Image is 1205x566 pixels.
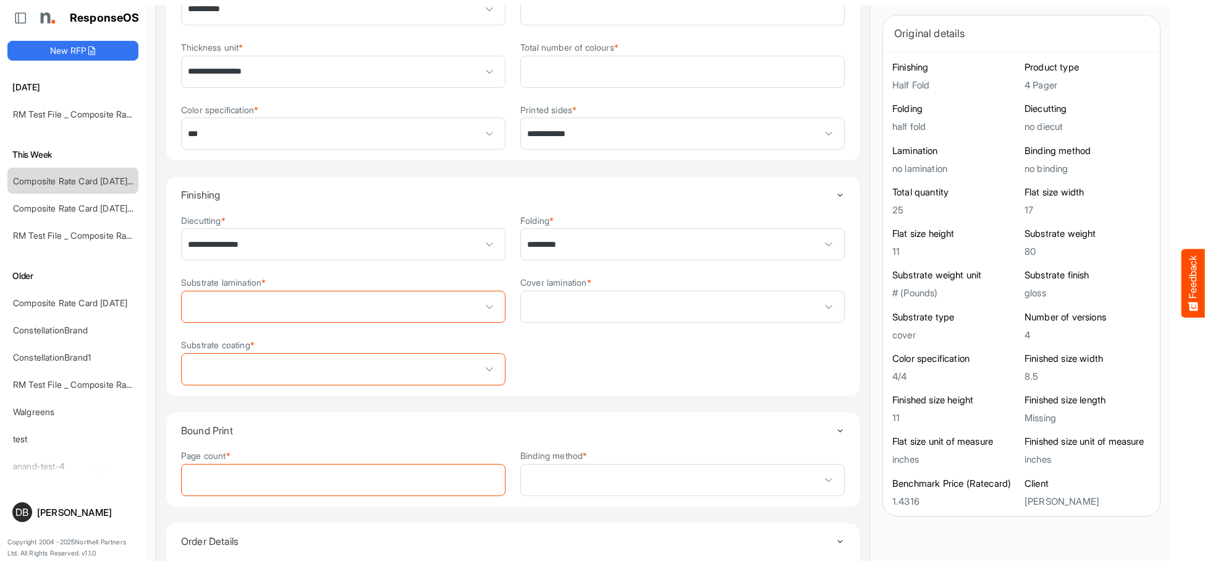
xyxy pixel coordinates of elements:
label: Color specification [181,105,258,114]
h6: Color specification [892,353,1018,365]
h6: Finished size height [892,394,1018,406]
h5: 1.4316 [892,496,1018,507]
h4: Order Details [181,536,835,547]
label: Printed sides [520,105,577,114]
h6: Total quantity [892,186,1018,199]
h5: inches [892,454,1018,465]
div: [PERSON_NAME] [37,508,133,517]
h6: Substrate type [892,311,1018,324]
label: Folding [520,216,554,225]
a: test [13,434,28,444]
h6: Binding method [1025,145,1151,157]
h5: 8.5 [1025,371,1151,382]
h6: Flat size height [892,228,1018,240]
button: Feedback [1182,249,1205,317]
h6: Finished size length [1025,394,1151,406]
h6: Client [1025,478,1151,490]
p: Copyright 2004 - 2025 Northell Partners Ltd. All Rights Reserved. v 1.1.0 [7,537,138,559]
h5: 80 [1025,246,1151,257]
h6: Product type [1025,61,1151,74]
h5: 25 [892,205,1018,215]
h6: Flat size width [1025,186,1151,199]
h5: 11 [892,246,1018,257]
h5: no binding [1025,163,1151,174]
a: RM Test File _ Composite Rate Card [DATE] [13,379,185,390]
summary: Toggle content [181,177,845,213]
h5: 4 [1025,330,1151,340]
h6: Finishing [892,61,1018,74]
a: RM Test File _ Composite Rate Card [DATE] [13,109,185,119]
h6: Substrate finish [1025,269,1151,281]
h6: Folding [892,103,1018,115]
h6: Number of versions [1025,311,1151,324]
h5: half fold [892,121,1018,132]
img: Northell [34,6,59,30]
a: Composite Rate Card [DATE]_smaller [13,203,159,213]
div: Original details [894,25,1149,42]
a: ConstellationBrand1 [13,352,91,362]
h1: ResponseOS [70,12,140,25]
h5: inches [1025,454,1151,465]
h6: Flat size unit of measure [892,435,1018,448]
label: Diecutting [181,216,226,225]
h4: Finishing [181,189,835,200]
label: Page count [181,451,230,460]
label: Substrate lamination [181,278,266,287]
label: Substrate coating [181,340,255,349]
h5: # (Pounds) [892,288,1018,298]
h6: Substrate weight unit [892,269,1018,281]
h5: 4 Pager [1025,80,1151,90]
h5: Missing [1025,413,1151,423]
h5: gloss [1025,288,1151,298]
span: DB [15,507,28,517]
h6: Older [7,269,138,283]
h5: no lamination [892,163,1018,174]
h5: no diecut [1025,121,1151,132]
a: ConstellationBrand [13,325,88,335]
h6: Diecutting [1025,103,1151,115]
h5: [PERSON_NAME] [1025,496,1151,507]
label: Cover lamination [520,278,591,287]
label: Thickness unit [181,43,243,52]
h6: This Week [7,148,138,161]
a: RM Test File _ Composite Rate Card [DATE] [13,230,185,241]
label: Total number of colours [520,43,619,52]
h6: Benchmark Price (Ratecard) [892,478,1018,490]
a: Composite Rate Card [DATE]_smaller [13,176,159,186]
h6: Substrate weight [1025,228,1151,240]
h5: 4/4 [892,371,1018,382]
h6: Finished size width [1025,353,1151,365]
h6: [DATE] [7,80,138,94]
h5: 17 [1025,205,1151,215]
summary: Toggle content [181,413,845,448]
a: Walgreens [13,406,54,417]
h6: Lamination [892,145,1018,157]
h5: Half Fold [892,80,1018,90]
button: New RFP [7,41,138,61]
h4: Bound Print [181,425,835,436]
h5: 11 [892,413,1018,423]
h5: cover [892,330,1018,340]
summary: Toggle content [181,523,845,559]
a: Composite Rate Card [DATE] [13,298,127,308]
label: Binding method [520,451,587,460]
h6: Finished size unit of measure [1025,435,1151,448]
